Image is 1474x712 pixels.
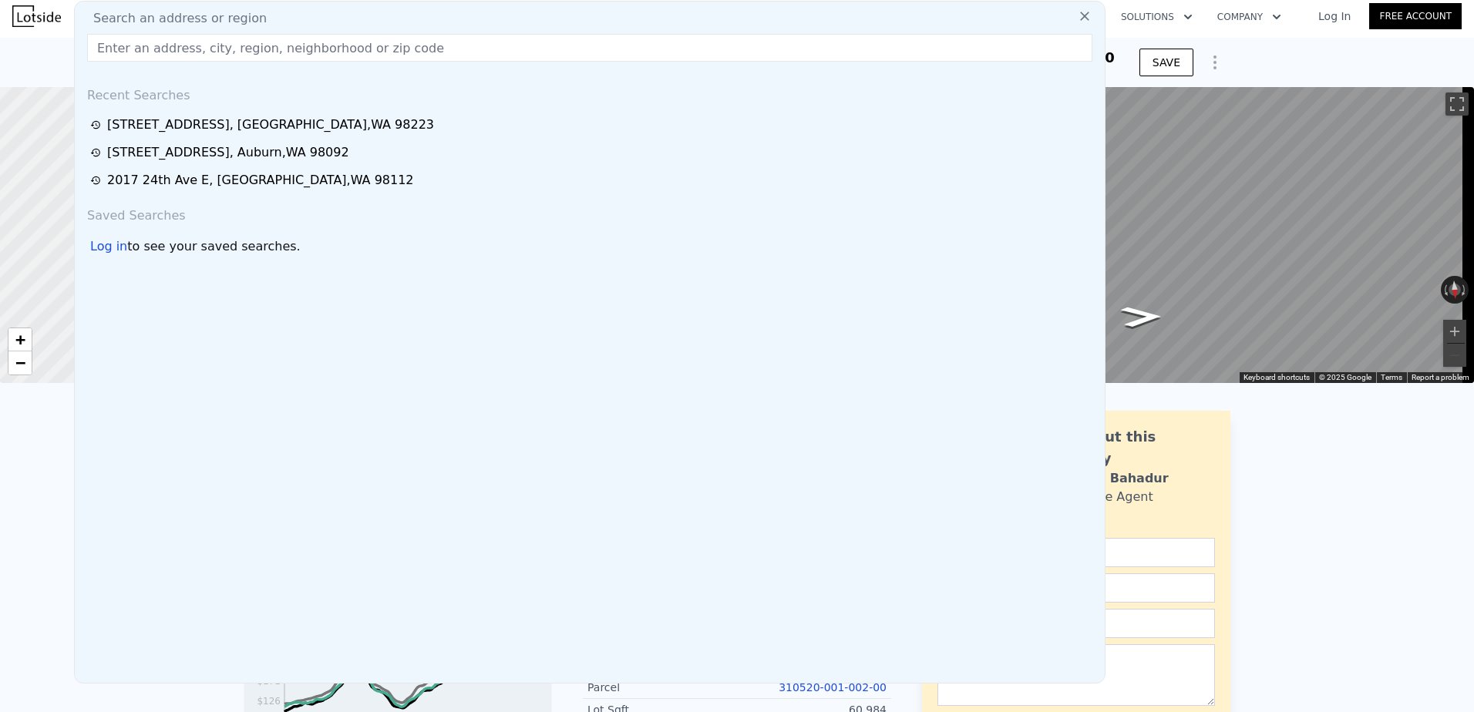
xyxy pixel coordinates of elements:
div: [STREET_ADDRESS] , [GEOGRAPHIC_DATA] , WA 98223 [107,116,434,134]
button: Company [1205,3,1294,31]
a: 2017 24th Ave E, [GEOGRAPHIC_DATA],WA 98112 [90,171,1094,190]
span: + [15,330,25,349]
div: 2017 24th Ave E , [GEOGRAPHIC_DATA] , WA 98112 [107,171,414,190]
div: [STREET_ADDRESS] , Auburn , WA 98092 [107,143,349,162]
button: Solutions [1109,3,1205,31]
path: Go West, Bjorn Rd [1103,301,1180,332]
button: Toggle fullscreen view [1445,92,1469,116]
button: SAVE [1139,49,1193,76]
img: Lotside [12,5,61,27]
a: Zoom out [8,351,32,374]
tspan: $126 [257,696,281,707]
span: to see your saved searches. [127,237,300,256]
div: Ask about this property [1043,426,1215,469]
div: Siddhant Bahadur [1043,469,1169,488]
div: Recent Searches [81,74,1099,111]
a: 310520-001-002-00 [779,681,887,694]
span: Search an address or region [81,9,267,28]
a: Log In [1300,8,1369,24]
a: Zoom in [8,328,32,351]
button: Zoom in [1443,320,1466,343]
div: Saved Searches [81,194,1099,231]
a: Report a problem [1412,373,1469,381]
button: Zoom out [1443,344,1466,367]
span: © 2025 Google [1319,373,1371,381]
button: Show Options [1200,47,1230,78]
tspan: $171 [257,676,281,687]
div: Log in [90,237,127,256]
a: [STREET_ADDRESS], [GEOGRAPHIC_DATA],WA 98223 [90,116,1094,134]
a: Terms [1381,373,1402,381]
button: Keyboard shortcuts [1243,372,1310,383]
button: Rotate clockwise [1461,276,1469,304]
a: Free Account [1369,3,1462,29]
button: Rotate counterclockwise [1441,276,1449,304]
span: − [15,353,25,372]
button: Reset the view [1448,275,1462,304]
input: Enter an address, city, region, neighborhood or zip code [87,34,1092,62]
a: [STREET_ADDRESS], Auburn,WA 98092 [90,143,1094,162]
div: Parcel [587,680,737,695]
